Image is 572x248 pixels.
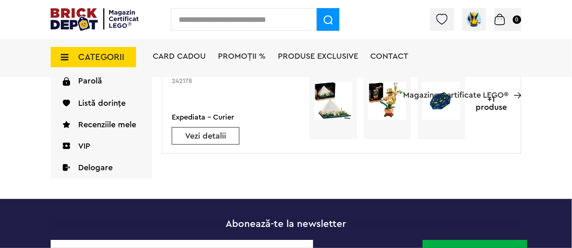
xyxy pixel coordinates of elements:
a: Magazine Certificate LEGO® [509,81,521,89]
a: Recenziile mele [51,114,152,136]
span: Magazine Certificate LEGO® [403,81,509,99]
a: Contact [370,52,408,60]
a: Vezi detalii [172,132,239,140]
span: Abonează-te la newsletter [226,219,346,229]
a: VIP [51,136,152,157]
small: 0 [513,15,521,24]
a: Produse exclusive [278,52,358,60]
a: Delogare [51,157,152,179]
a: Card Cadou [153,52,206,60]
span: CATEGORII [78,53,124,62]
div: Expediata - Curier [172,111,239,123]
a: PROMOȚII % [218,52,266,60]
